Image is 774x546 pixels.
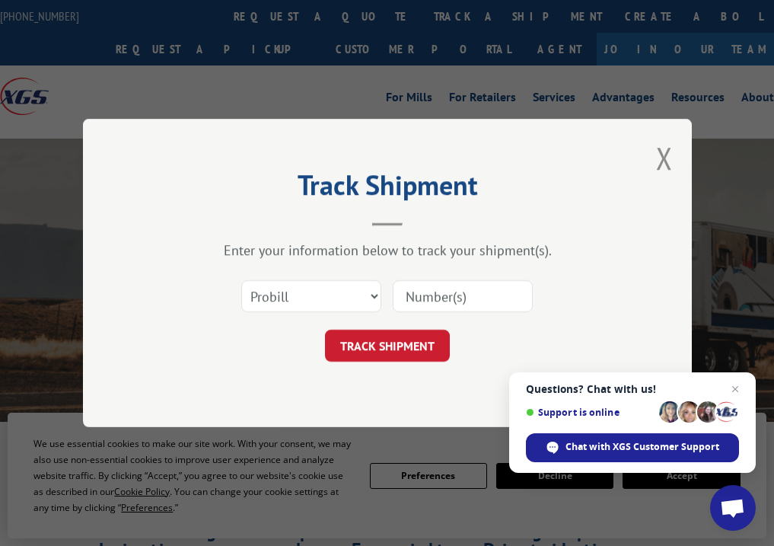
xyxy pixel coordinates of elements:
span: Close chat [726,380,744,398]
h2: Track Shipment [159,174,616,203]
div: Chat with XGS Customer Support [526,433,739,462]
span: Questions? Chat with us! [526,383,739,395]
span: Support is online [526,407,654,418]
input: Number(s) [393,280,533,312]
div: Open chat [710,485,756,531]
span: Chat with XGS Customer Support [565,440,719,454]
button: TRACK SHIPMENT [325,330,450,362]
button: Close modal [656,138,673,178]
div: Enter your information below to track your shipment(s). [159,241,616,259]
